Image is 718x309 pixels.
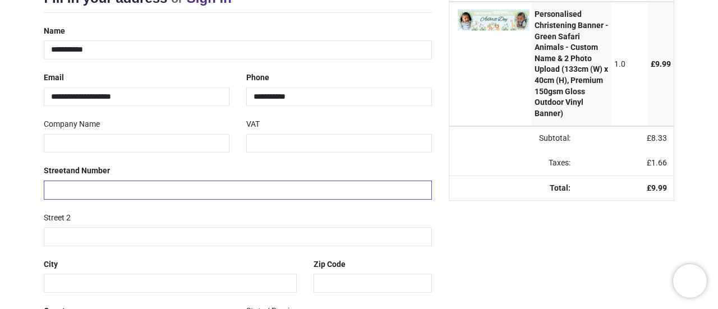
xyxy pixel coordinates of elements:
[655,59,671,68] span: 9.99
[647,133,667,142] span: £
[449,126,578,151] td: Subtotal:
[246,115,260,134] label: VAT
[44,68,64,87] label: Email
[449,151,578,176] td: Taxes:
[246,68,269,87] label: Phone
[44,162,110,181] label: Street
[651,183,667,192] span: 9.99
[647,158,667,167] span: £
[647,183,667,192] strong: £
[314,255,346,274] label: Zip Code
[550,183,570,192] strong: Total:
[66,166,110,175] span: and Number
[458,9,530,30] img: x87oyUAAAAGSURBVAMAqMnFlZYrs4sAAAAASUVORK5CYII=
[673,264,707,298] iframe: Brevo live chat
[651,133,667,142] span: 8.33
[614,59,645,70] div: 1.0
[44,22,65,41] label: Name
[651,59,671,68] span: £
[44,209,71,228] label: Street 2
[535,10,609,117] strong: Personalised Christening Banner - Green Safari Animals - Custom Name & 2 Photo Upload (133cm (W) ...
[651,158,667,167] span: 1.66
[44,255,58,274] label: City
[44,115,100,134] label: Company Name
